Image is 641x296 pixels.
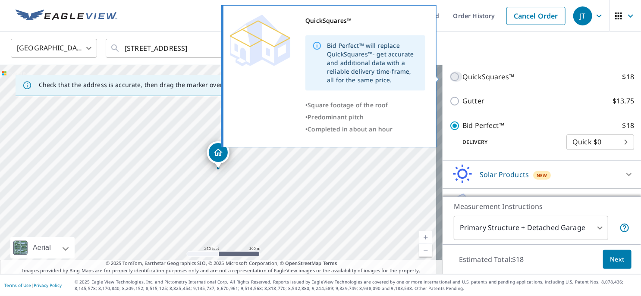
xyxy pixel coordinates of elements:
[305,111,425,123] div: •
[305,123,425,135] div: •
[610,254,625,265] span: Next
[462,120,504,131] p: Bid Perfect™
[573,6,592,25] div: JT
[39,81,287,89] p: Check that the address is accurate, then drag the marker over the correct structure.
[34,282,62,288] a: Privacy Policy
[462,96,484,106] p: Gutter
[207,141,229,168] div: Dropped pin, building 1, Residential property, 415 20th St SW Winter Haven, FL 33880
[419,244,432,257] a: Current Level 17, Zoom Out
[449,138,566,146] p: Delivery
[449,164,634,185] div: Solar ProductsNew
[619,223,630,233] span: Your report will include the primary structure and a detached garage if one exists.
[462,72,514,82] p: QuickSquares™
[308,113,364,121] span: Predominant pitch
[323,260,337,266] a: Terms
[449,192,634,213] div: Walls ProductsNew
[452,250,531,269] p: Estimated Total: $18
[454,216,608,240] div: Primary Structure + Detached Garage
[308,101,388,109] span: Square footage of the roof
[230,15,290,66] img: Premium
[506,7,566,25] a: Cancel Order
[4,282,31,288] a: Terms of Use
[305,99,425,111] div: •
[603,250,632,269] button: Next
[622,72,634,82] p: $18
[125,36,248,60] input: Search by address or latitude-longitude
[30,237,53,259] div: Aerial
[613,96,634,106] p: $13.75
[305,15,425,27] div: QuickSquares™
[75,279,637,292] p: © 2025 Eagle View Technologies, Inc. and Pictometry International Corp. All Rights Reserved. Repo...
[16,9,117,22] img: EV Logo
[4,283,62,288] p: |
[622,120,634,131] p: $18
[537,172,547,179] span: New
[327,38,418,88] div: Bid Perfect™ will replace QuickSquares™- get accurate and additional data with a reliable deliver...
[419,231,432,244] a: Current Level 17, Zoom In
[480,169,529,180] p: Solar Products
[454,201,630,212] p: Measurement Instructions
[10,237,75,259] div: Aerial
[106,260,337,267] span: © 2025 TomTom, Earthstar Geographics SIO, © 2025 Microsoft Corporation, ©
[285,260,321,266] a: OpenStreetMap
[308,125,393,133] span: Completed in about an hour
[566,130,634,154] div: Quick $0
[11,36,97,60] div: [GEOGRAPHIC_DATA]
